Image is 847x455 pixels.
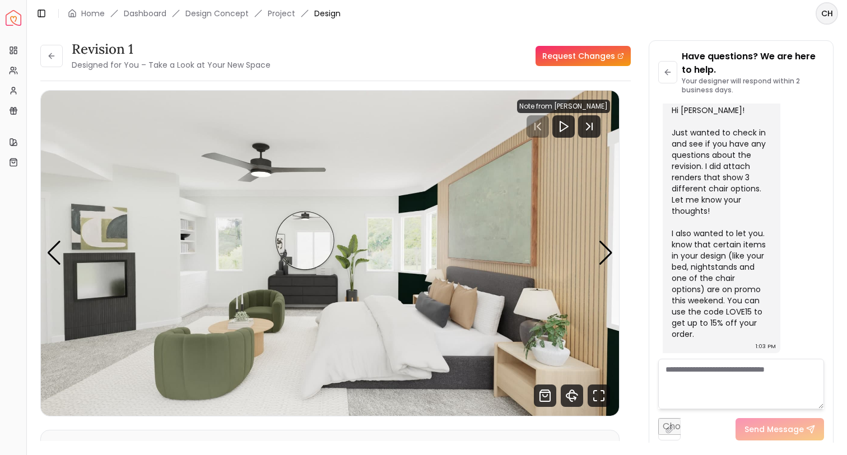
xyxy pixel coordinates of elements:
[41,91,619,416] div: 2 / 3
[46,241,62,265] div: Previous slide
[578,115,601,138] svg: Next Track
[588,384,610,407] svg: Fullscreen
[68,8,341,19] nav: breadcrumb
[72,40,271,58] h3: Revision 1
[816,2,838,25] button: CH
[6,10,21,26] img: Spacejoy Logo
[672,105,769,340] div: Hi [PERSON_NAME]! Just wanted to check in and see if you have any questions about the revision. I...
[314,8,341,19] span: Design
[557,120,570,133] svg: Play
[6,10,21,26] a: Spacejoy
[682,77,824,95] p: Your designer will respond within 2 business days.
[41,91,619,416] img: Design Render 1
[817,3,837,24] span: CH
[536,46,631,66] a: Request Changes
[682,50,824,77] p: Have questions? We are here to help.
[517,100,610,113] div: Note from [PERSON_NAME]
[185,8,249,19] li: Design Concept
[268,8,295,19] a: Project
[561,384,583,407] svg: 360 View
[598,241,613,265] div: Next slide
[534,384,556,407] svg: Shop Products from this design
[81,8,105,19] a: Home
[72,59,271,71] small: Designed for You – Take a Look at Your New Space
[41,91,619,416] div: Carousel
[756,341,776,352] div: 1:03 PM
[124,8,166,19] a: Dashboard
